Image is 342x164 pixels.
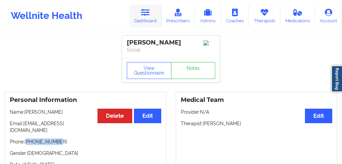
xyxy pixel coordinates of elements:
[249,5,280,27] a: Therapists
[203,40,215,46] img: Image%2Fplaceholer-image.png
[134,109,161,123] button: Edit
[280,5,315,27] a: Medications
[195,5,221,27] a: Admins
[162,5,195,27] a: Prescribers
[127,39,215,47] div: [PERSON_NAME]
[10,96,161,104] h3: Personal Information
[10,138,161,145] p: Phone: [PHONE_NUMBER]
[305,109,332,123] button: Edit
[221,5,249,27] a: Coaches
[181,120,332,127] p: Therapist: [PERSON_NAME]
[127,62,171,79] button: View Questionnaire
[10,150,161,157] p: Gender: [DEMOGRAPHIC_DATA]
[97,109,132,123] button: Delete
[129,5,162,27] a: Dashboard
[181,96,332,104] h3: Medical Team
[331,65,342,92] a: Report Bug
[171,62,216,79] a: Notes
[315,5,342,27] a: Account
[10,120,161,134] p: Email: [EMAIL_ADDRESS][DOMAIN_NAME]
[127,47,215,53] p: Social
[181,109,332,115] p: Provider: N/A
[10,109,161,115] p: Name: [PERSON_NAME]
